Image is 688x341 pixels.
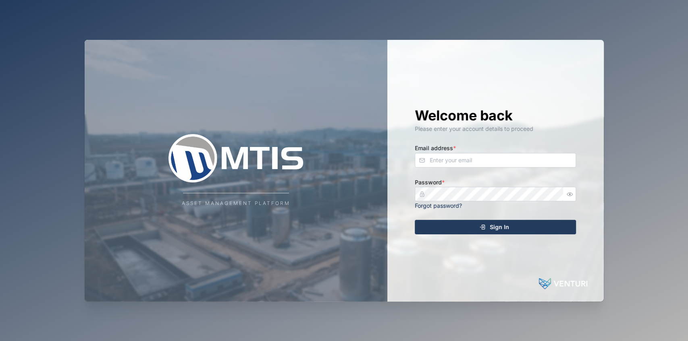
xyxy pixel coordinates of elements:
[415,178,445,187] label: Password
[415,124,576,133] div: Please enter your account details to proceed
[490,220,509,234] span: Sign In
[415,107,576,124] h1: Welcome back
[155,134,316,182] img: Company Logo
[182,200,290,207] div: Asset Management Platform
[415,153,576,167] input: Enter your email
[539,276,587,292] img: Powered by: Venturi
[415,220,576,234] button: Sign In
[415,202,462,209] a: Forgot password?
[415,144,456,153] label: Email address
